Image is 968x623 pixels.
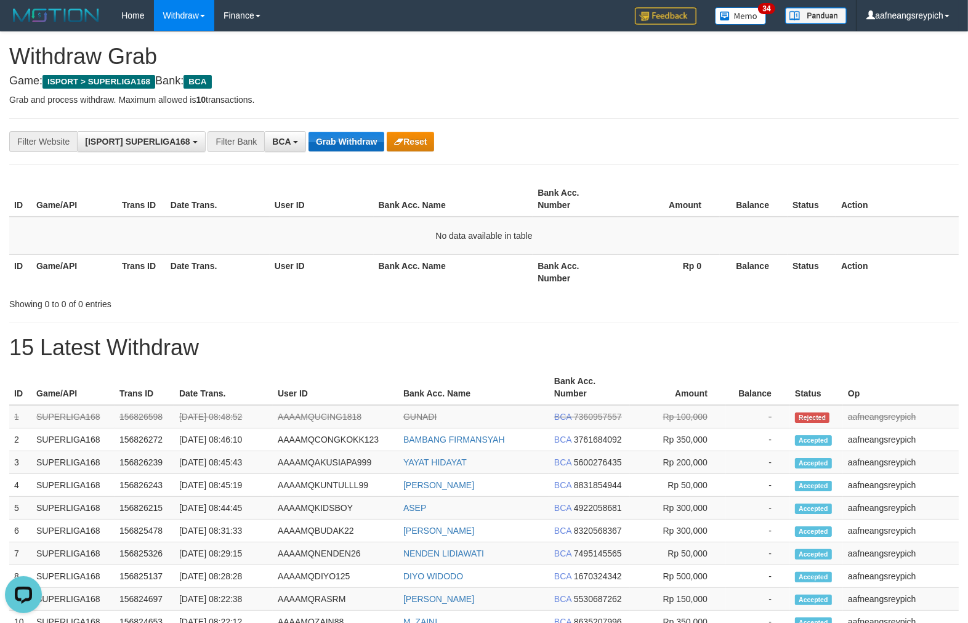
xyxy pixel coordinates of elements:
[790,370,843,405] th: Status
[836,182,959,217] th: Action
[795,504,832,514] span: Accepted
[273,542,398,565] td: AAAAMQNENDEN26
[574,526,622,536] span: Copy 8320568367 to clipboard
[374,254,533,289] th: Bank Acc. Name
[533,182,618,217] th: Bank Acc. Number
[115,497,174,520] td: 156826215
[9,131,77,152] div: Filter Website
[31,520,115,542] td: SUPERLIGA168
[785,7,847,24] img: panduan.png
[9,336,959,360] h1: 15 Latest Withdraw
[533,254,618,289] th: Bank Acc. Number
[387,132,434,151] button: Reset
[9,497,31,520] td: 5
[115,474,174,497] td: 156826243
[117,182,166,217] th: Trans ID
[9,182,31,217] th: ID
[726,405,790,428] td: -
[843,405,959,428] td: aafneangsreypich
[9,254,31,289] th: ID
[795,549,832,560] span: Accepted
[9,520,31,542] td: 6
[554,549,571,558] span: BCA
[403,412,437,422] a: GUNADI
[270,182,374,217] th: User ID
[270,254,374,289] th: User ID
[117,254,166,289] th: Trans ID
[795,458,832,468] span: Accepted
[618,254,720,289] th: Rp 0
[31,428,115,451] td: SUPERLIGA168
[836,254,959,289] th: Action
[843,497,959,520] td: aafneangsreypich
[272,137,291,147] span: BCA
[196,95,206,105] strong: 10
[554,412,571,422] span: BCA
[9,451,31,474] td: 3
[174,474,273,497] td: [DATE] 08:45:19
[31,474,115,497] td: SUPERLIGA168
[630,474,726,497] td: Rp 50,000
[9,405,31,428] td: 1
[715,7,767,25] img: Button%20Memo.svg
[31,405,115,428] td: SUPERLIGA168
[42,75,155,89] span: ISPORT > SUPERLIGA168
[398,370,549,405] th: Bank Acc. Name
[273,588,398,611] td: AAAAMQRASRM
[273,370,398,405] th: User ID
[843,370,959,405] th: Op
[630,565,726,588] td: Rp 500,000
[403,435,505,444] a: BAMBANG FIRMANSYAH
[273,520,398,542] td: AAAAMQBUDAK22
[115,520,174,542] td: 156825478
[174,370,273,405] th: Date Trans.
[554,435,571,444] span: BCA
[115,588,174,611] td: 156824697
[174,405,273,428] td: [DATE] 08:48:52
[726,428,790,451] td: -
[174,565,273,588] td: [DATE] 08:28:28
[720,254,788,289] th: Balance
[403,526,474,536] a: [PERSON_NAME]
[273,497,398,520] td: AAAAMQKIDSBOY
[9,6,103,25] img: MOTION_logo.png
[618,182,720,217] th: Amount
[9,542,31,565] td: 7
[758,3,775,14] span: 34
[630,520,726,542] td: Rp 300,000
[273,565,398,588] td: AAAAMQDIYO125
[166,182,270,217] th: Date Trans.
[726,497,790,520] td: -
[726,370,790,405] th: Balance
[554,526,571,536] span: BCA
[726,542,790,565] td: -
[795,481,832,491] span: Accepted
[720,182,788,217] th: Balance
[788,182,836,217] th: Status
[174,497,273,520] td: [DATE] 08:44:45
[273,451,398,474] td: AAAAMQAKUSIAPA999
[9,94,959,106] p: Grab and process withdraw. Maximum allowed is transactions.
[31,182,117,217] th: Game/API
[174,428,273,451] td: [DATE] 08:46:10
[574,594,622,604] span: Copy 5530687262 to clipboard
[574,412,622,422] span: Copy 7360957557 to clipboard
[5,5,42,42] button: Open LiveChat chat widget
[843,474,959,497] td: aafneangsreypich
[630,370,726,405] th: Amount
[726,565,790,588] td: -
[630,497,726,520] td: Rp 300,000
[273,405,398,428] td: AAAAMQUCING1818
[554,594,571,604] span: BCA
[843,451,959,474] td: aafneangsreypich
[726,451,790,474] td: -
[77,131,205,152] button: [ISPORT] SUPERLIGA168
[554,457,571,467] span: BCA
[843,542,959,565] td: aafneangsreypich
[208,131,264,152] div: Filter Bank
[9,44,959,69] h1: Withdraw Grab
[9,75,959,87] h4: Game: Bank:
[374,182,533,217] th: Bank Acc. Name
[795,572,832,582] span: Accepted
[174,520,273,542] td: [DATE] 08:31:33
